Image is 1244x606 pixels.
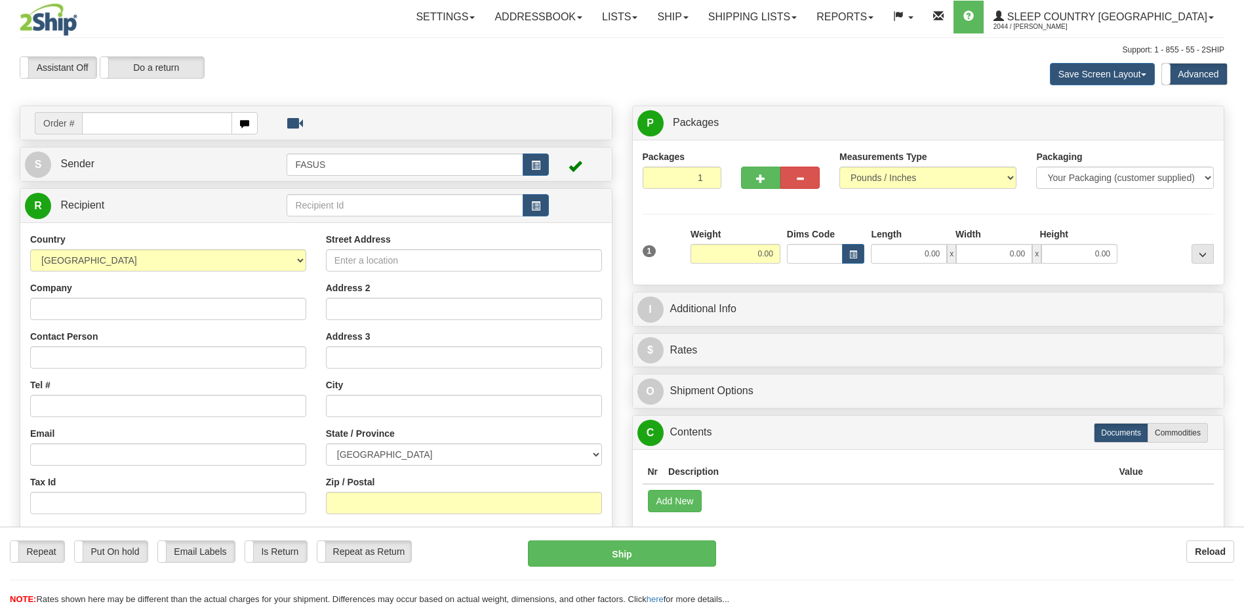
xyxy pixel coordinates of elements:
[326,475,375,489] label: Zip / Postal
[698,1,807,33] a: Shipping lists
[637,296,1220,323] a: IAdditional Info
[807,1,883,33] a: Reports
[637,296,664,323] span: I
[473,524,601,550] label: Save / Update in Address Book
[643,460,664,484] th: Nr
[326,427,395,440] label: State / Province
[1039,228,1068,241] label: Height
[787,228,835,241] label: Dims Code
[25,192,258,219] a: R Recipient
[25,151,287,178] a: S Sender
[317,541,411,562] label: Repeat as Return
[637,110,1220,136] a: P Packages
[158,541,235,562] label: Email Labels
[20,3,77,36] img: logo2044.jpg
[485,1,592,33] a: Addressbook
[647,594,664,604] a: here
[30,233,66,246] label: Country
[691,228,721,241] label: Weight
[1036,150,1082,163] label: Packaging
[947,244,956,264] span: x
[648,490,702,512] button: Add New
[1162,64,1227,85] label: Advanced
[326,524,391,537] label: Recipient Type
[1148,423,1208,443] label: Commodities
[30,524,79,537] label: Residential
[60,199,104,211] span: Recipient
[10,541,64,562] label: Repeat
[287,194,523,216] input: Recipient Id
[528,540,715,567] button: Ship
[1186,540,1234,563] button: Reload
[25,151,51,178] span: S
[637,337,1220,364] a: $Rates
[326,249,602,272] input: Enter a location
[984,1,1224,33] a: Sleep Country [GEOGRAPHIC_DATA] 2044 / [PERSON_NAME]
[871,228,902,241] label: Length
[20,57,96,78] label: Assistant Off
[1094,423,1148,443] label: Documents
[1114,460,1148,484] th: Value
[287,153,523,176] input: Sender Id
[637,419,1220,446] a: CContents
[30,475,56,489] label: Tax Id
[1192,244,1214,264] div: ...
[1004,11,1207,22] span: Sleep Country [GEOGRAPHIC_DATA]
[30,281,72,294] label: Company
[326,233,391,246] label: Street Address
[673,117,719,128] span: Packages
[663,460,1114,484] th: Description
[592,1,647,33] a: Lists
[643,150,685,163] label: Packages
[10,594,36,604] span: NOTE:
[637,110,664,136] span: P
[1214,236,1243,370] iframe: chat widget
[839,150,927,163] label: Measurements Type
[60,158,94,169] span: Sender
[643,245,656,257] span: 1
[35,112,82,134] span: Order #
[30,330,98,343] label: Contact Person
[1195,546,1226,557] b: Reload
[993,20,1092,33] span: 2044 / [PERSON_NAME]
[326,281,371,294] label: Address 2
[30,378,50,392] label: Tel #
[406,1,485,33] a: Settings
[647,1,698,33] a: Ship
[326,378,343,392] label: City
[25,193,51,219] span: R
[245,541,307,562] label: Is Return
[955,228,981,241] label: Width
[100,57,204,78] label: Do a return
[637,378,664,405] span: O
[30,427,54,440] label: Email
[20,45,1224,56] div: Support: 1 - 855 - 55 - 2SHIP
[326,330,371,343] label: Address 3
[1032,244,1041,264] span: x
[75,541,148,562] label: Put On hold
[637,337,664,363] span: $
[1050,63,1155,85] button: Save Screen Layout
[637,420,664,446] span: C
[637,378,1220,405] a: OShipment Options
